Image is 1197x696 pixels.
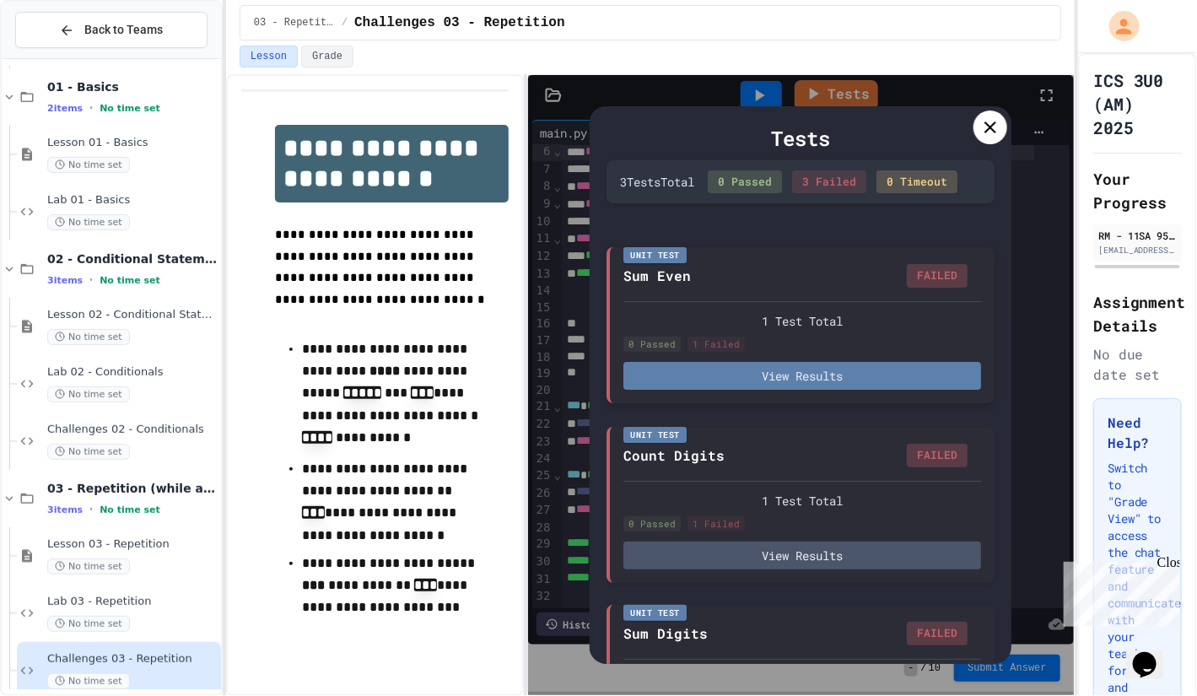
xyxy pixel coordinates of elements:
[354,13,565,33] span: Challenges 03 - Repetition
[1093,290,1182,337] h2: Assignment Details
[1108,413,1167,453] h3: Need Help?
[1057,555,1180,627] iframe: chat widget
[47,157,130,173] span: No time set
[47,329,130,345] span: No time set
[876,170,957,194] div: 0 Timeout
[47,504,83,515] span: 3 items
[254,16,335,30] span: 03 - Repetition (while and for)
[1093,167,1182,214] h2: Your Progress
[620,173,694,191] div: 3 Test s Total
[47,595,218,609] span: Lab 03 - Repetition
[47,308,218,322] span: Lesson 02 - Conditional Statements (if)
[47,136,218,150] span: Lesson 01 - Basics
[1092,7,1144,46] div: My Account
[47,103,83,114] span: 2 items
[47,673,130,689] span: No time set
[47,481,218,496] span: 03 - Repetition (while and for)
[100,504,160,515] span: No time set
[907,264,968,288] div: FAILED
[623,445,725,466] div: Count Digits
[89,101,93,115] span: •
[623,312,981,330] div: 1 Test Total
[47,652,218,666] span: Challenges 03 - Repetition
[1098,228,1177,243] div: RM - 11SA 954730 [PERSON_NAME] SS
[687,516,745,532] div: 1 Failed
[792,170,866,194] div: 3 Failed
[47,616,130,632] span: No time set
[47,386,130,402] span: No time set
[623,542,981,569] button: View Results
[47,79,218,94] span: 01 - Basics
[623,247,687,263] div: Unit Test
[100,275,160,286] span: No time set
[623,427,687,443] div: Unit Test
[708,170,782,194] div: 0 Passed
[607,123,995,154] div: Tests
[907,622,968,645] div: FAILED
[623,516,681,532] div: 0 Passed
[1093,68,1182,139] h1: ICS 3U0 (AM) 2025
[47,214,130,230] span: No time set
[7,7,116,107] div: Chat with us now!Close
[47,251,218,267] span: 02 - Conditional Statements (if)
[687,337,745,353] div: 1 Failed
[623,337,681,353] div: 0 Passed
[301,46,353,67] button: Grade
[1098,244,1177,256] div: [EMAIL_ADDRESS][DOMAIN_NAME]
[84,21,163,39] span: Back to Teams
[623,266,691,286] div: Sum Even
[907,444,968,467] div: FAILED
[15,12,208,48] button: Back to Teams
[47,537,218,552] span: Lesson 03 - Repetition
[89,503,93,516] span: •
[47,558,130,575] span: No time set
[47,444,130,460] span: No time set
[47,275,83,286] span: 3 items
[623,605,687,621] div: Unit Test
[240,46,298,67] button: Lesson
[623,492,981,510] div: 1 Test Total
[47,193,218,208] span: Lab 01 - Basics
[342,16,348,30] span: /
[623,623,708,644] div: Sum Digits
[47,423,218,437] span: Challenges 02 - Conditionals
[89,273,93,287] span: •
[1126,629,1180,679] iframe: chat widget
[1093,344,1182,385] div: No due date set
[47,365,218,380] span: Lab 02 - Conditionals
[100,103,160,114] span: No time set
[623,362,981,390] button: View Results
